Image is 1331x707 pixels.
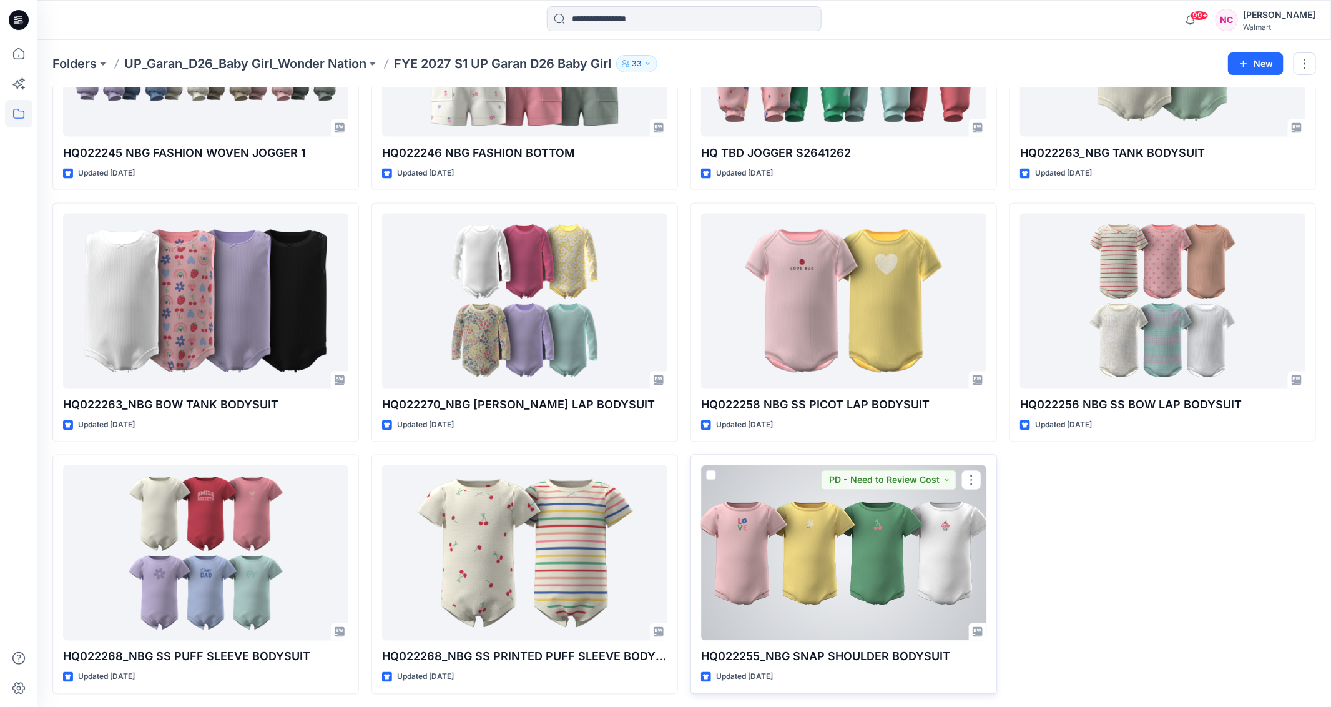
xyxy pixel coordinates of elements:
[1035,167,1092,180] p: Updated [DATE]
[63,144,348,162] p: HQ022245 NBG FASHION WOVEN JOGGER 1
[701,397,986,414] p: HQ022258 NBG SS PICOT LAP BODYSUIT
[382,465,667,641] a: HQ022268_NBG SS PRINTED PUFF SLEEVE BODYSUIT
[1243,7,1315,22] div: [PERSON_NAME]
[701,144,986,162] p: HQ TBD JOGGER S2641262
[397,671,454,684] p: Updated [DATE]
[1216,9,1238,31] div: NC
[52,55,97,72] a: Folders
[716,167,773,180] p: Updated [DATE]
[63,397,348,414] p: HQ022263_NBG BOW TANK BODYSUIT
[1035,419,1092,432] p: Updated [DATE]
[1020,144,1305,162] p: HQ022263_NBG TANK BODYSUIT
[632,57,642,71] p: 33
[1228,52,1284,75] button: New
[397,167,454,180] p: Updated [DATE]
[1020,397,1305,414] p: HQ022256 NBG SS BOW LAP BODYSUIT
[382,214,667,389] a: HQ022270_NBG LS PICOT LAP BODYSUIT
[1020,214,1305,389] a: HQ022256 NBG SS BOW LAP BODYSUIT
[716,671,773,684] p: Updated [DATE]
[701,648,986,666] p: HQ022255_NBG SNAP SHOULDER BODYSUIT
[394,55,611,72] p: FYE 2027 S1 UP Garan D26 Baby Girl
[124,55,366,72] a: UP_Garan_D26_Baby Girl_Wonder Nation
[382,144,667,162] p: HQ022246 NBG FASHION BOTTOM
[701,214,986,389] a: HQ022258 NBG SS PICOT LAP BODYSUIT
[63,214,348,389] a: HQ022263_NBG BOW TANK BODYSUIT
[716,419,773,432] p: Updated [DATE]
[78,671,135,684] p: Updated [DATE]
[78,167,135,180] p: Updated [DATE]
[382,648,667,666] p: HQ022268_NBG SS PRINTED PUFF SLEEVE BODYSUIT
[63,648,348,666] p: HQ022268_NBG SS PUFF SLEEVE BODYSUIT
[78,419,135,432] p: Updated [DATE]
[616,55,657,72] button: 33
[63,465,348,641] a: HQ022268_NBG SS PUFF SLEEVE BODYSUIT
[701,465,986,641] a: HQ022255_NBG SNAP SHOULDER BODYSUIT
[382,397,667,414] p: HQ022270_NBG [PERSON_NAME] LAP BODYSUIT
[397,419,454,432] p: Updated [DATE]
[1243,22,1315,32] div: Walmart
[1190,11,1209,21] span: 99+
